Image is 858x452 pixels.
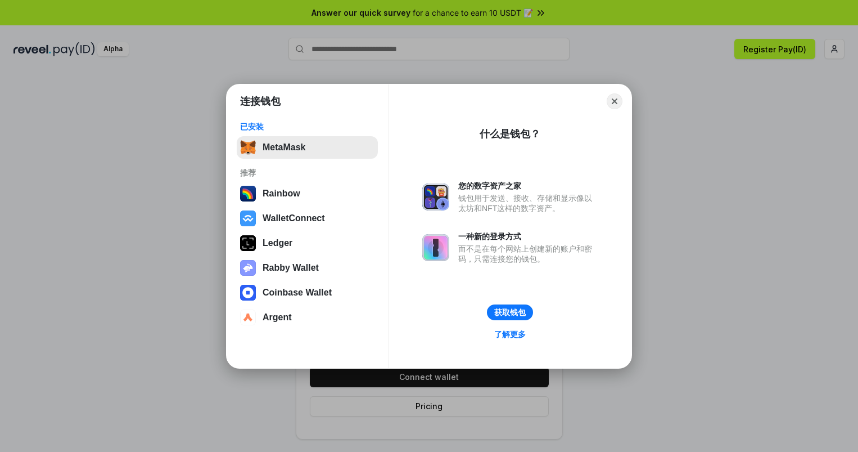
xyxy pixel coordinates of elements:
div: Coinbase Wallet [263,288,332,298]
div: 钱包用于发送、接收、存储和显示像以太坊和NFT这样的数字资产。 [458,193,598,213]
div: Ledger [263,238,292,248]
img: svg+xml,%3Csvg%20width%3D%2228%22%20height%3D%2228%22%20viewBox%3D%220%200%2028%2028%22%20fill%3D... [240,211,256,226]
a: 了解更多 [487,327,532,342]
button: 获取钱包 [487,305,533,320]
div: 而不是在每个网站上创建新的账户和密码，只需连接您的钱包。 [458,244,598,264]
button: Rabby Wallet [237,257,378,279]
div: Rainbow [263,189,300,199]
img: svg+xml,%3Csvg%20xmlns%3D%22http%3A%2F%2Fwww.w3.org%2F2000%2Fsvg%22%20fill%3D%22none%22%20viewBox... [240,260,256,276]
button: Rainbow [237,182,378,205]
img: svg+xml,%3Csvg%20fill%3D%22none%22%20height%3D%2233%22%20viewBox%3D%220%200%2035%2033%22%20width%... [240,140,256,155]
div: MetaMask [263,142,305,153]
img: svg+xml,%3Csvg%20xmlns%3D%22http%3A%2F%2Fwww.w3.org%2F2000%2Fsvg%22%20width%3D%2228%22%20height%3... [240,235,256,251]
div: 您的数字资产之家 [458,181,598,191]
div: 一种新的登录方式 [458,231,598,241]
div: 已安装 [240,122,374,132]
h1: 连接钱包 [240,95,281,108]
button: Coinbase Wallet [237,281,378,304]
button: Ledger [237,232,378,254]
div: 获取钱包 [494,307,526,317]
button: WalletConnect [237,207,378,230]
button: Close [607,93,622,109]
img: svg+xml,%3Csvg%20xmlns%3D%22http%3A%2F%2Fwww.w3.org%2F2000%2Fsvg%22%20fill%3D%22none%22%20viewBox... [422,234,449,261]
img: svg+xml,%3Csvg%20width%3D%2228%22%20height%3D%2228%22%20viewBox%3D%220%200%2028%2028%22%20fill%3D... [240,285,256,301]
img: svg+xml,%3Csvg%20width%3D%22120%22%20height%3D%22120%22%20viewBox%3D%220%200%20120%20120%22%20fil... [240,186,256,202]
div: 了解更多 [494,329,526,339]
div: WalletConnect [263,213,325,223]
div: Argent [263,312,292,323]
button: Argent [237,306,378,329]
div: 推荐 [240,168,374,178]
img: svg+xml,%3Csvg%20xmlns%3D%22http%3A%2F%2Fwww.w3.org%2F2000%2Fsvg%22%20fill%3D%22none%22%20viewBox... [422,184,449,211]
img: svg+xml,%3Csvg%20width%3D%2228%22%20height%3D%2228%22%20viewBox%3D%220%200%2028%2028%22%20fill%3D... [240,310,256,325]
div: Rabby Wallet [263,263,319,273]
div: 什么是钱包？ [480,127,540,141]
button: MetaMask [237,136,378,159]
